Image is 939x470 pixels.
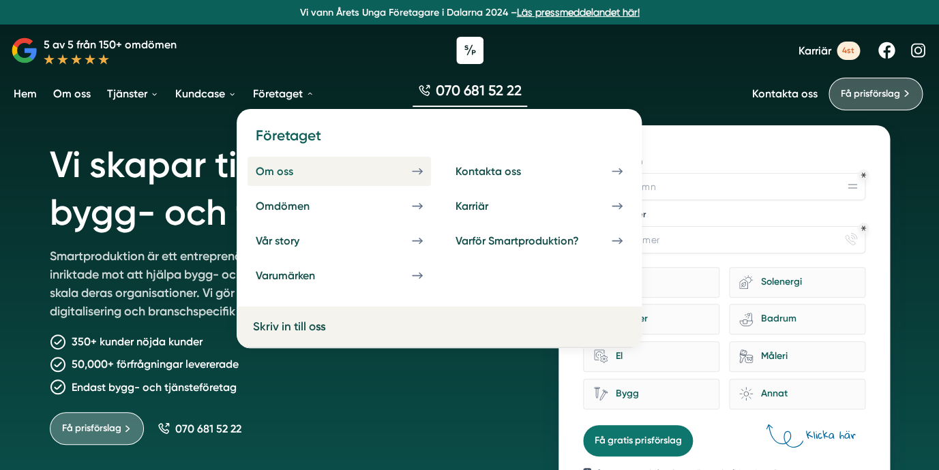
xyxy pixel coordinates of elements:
[752,87,818,100] a: Kontakta oss
[837,42,860,60] span: 4st
[447,157,631,186] a: Kontakta oss
[248,157,431,186] a: Om oss
[158,422,241,435] a: 070 681 52 22
[104,76,162,111] a: Tjänster
[456,200,521,213] div: Karriär
[456,165,554,178] div: Kontakta oss
[173,76,239,111] a: Kundcase
[583,226,865,253] input: Telefonnummer
[456,234,612,247] div: Varför Smartproduktion?
[256,234,332,247] div: Vår story
[799,42,860,60] a: Karriär 4st
[583,425,693,456] button: Få gratis prisförslag
[256,165,326,178] div: Om oss
[841,87,900,101] span: Få prisförslag
[72,379,237,396] p: Endast bygg- och tjänsteföretag
[50,125,526,247] h1: Vi skapar tillväxt för bygg- och tjänsteföretag
[44,36,177,53] p: 5 av 5 från 150+ omdömen
[72,333,203,350] p: 350+ kunder nöjda kunder
[861,172,866,178] div: Obligatoriskt
[861,225,866,231] div: Obligatoriskt
[829,78,923,110] a: Få prisförslag
[447,226,631,255] a: Varför Smartproduktion?
[447,191,631,221] a: Karriär
[50,412,144,445] a: Få prisförslag
[256,269,348,282] div: Varumärken
[583,173,865,200] input: Företagsnamn
[256,200,342,213] div: Omdömen
[248,226,431,255] a: Vår story
[5,5,934,19] p: Vi vann Årets Unga Företagare i Dalarna 2024 –
[799,44,831,57] span: Karriär
[175,422,241,435] span: 070 681 52 22
[11,76,40,111] a: Hem
[253,317,434,336] a: Skriv in till oss
[248,125,631,156] h4: Företaget
[248,261,431,290] a: Varumärken
[517,7,640,18] a: Läs pressmeddelandet här!
[413,80,527,107] a: 070 681 52 22
[248,191,431,221] a: Omdömen
[436,80,522,100] span: 070 681 52 22
[72,356,239,373] p: 50,000+ förfrågningar levererade
[50,76,93,111] a: Om oss
[50,247,443,326] p: Smartproduktion är ett entreprenörsdrivet bolag som är specifikt inriktade mot att hjälpa bygg- o...
[62,421,121,436] span: Få prisförslag
[583,208,865,223] label: Telefonnummer
[250,76,317,111] a: Företaget
[583,155,865,170] label: Företagsnamn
